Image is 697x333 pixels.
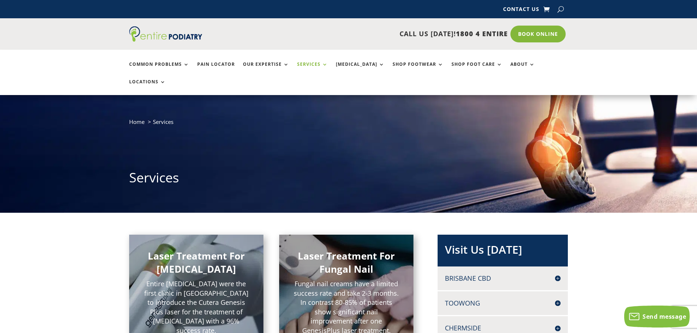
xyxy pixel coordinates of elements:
a: Our Expertise [243,62,289,77]
a: Entire Podiatry [129,36,202,43]
img: logo (1) [129,26,202,42]
a: Shop Foot Care [451,62,502,77]
a: Pain Locator [197,62,235,77]
a: Services [297,62,328,77]
button: Send message [624,306,690,328]
a: Contact Us [503,7,539,15]
h4: Toowong [445,299,561,308]
span: 1800 4 ENTIRE [456,29,508,38]
a: [MEDICAL_DATA] [336,62,385,77]
h2: Laser Treatment For [MEDICAL_DATA] [144,249,249,280]
nav: breadcrumb [129,117,568,132]
a: About [510,62,535,77]
span: Services [153,118,173,125]
h2: Visit Us [DATE] [445,242,561,261]
a: Common Problems [129,62,189,77]
h2: Laser Treatment For Fungal Nail [294,249,399,280]
a: Book Online [510,26,566,42]
a: Home [129,118,145,125]
a: Locations [129,79,166,95]
span: Send message [642,313,686,321]
h1: Services [129,169,568,190]
h4: Brisbane CBD [445,274,561,283]
h4: Chermside [445,323,561,333]
a: Shop Footwear [393,62,443,77]
p: CALL US [DATE]! [231,29,508,39]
